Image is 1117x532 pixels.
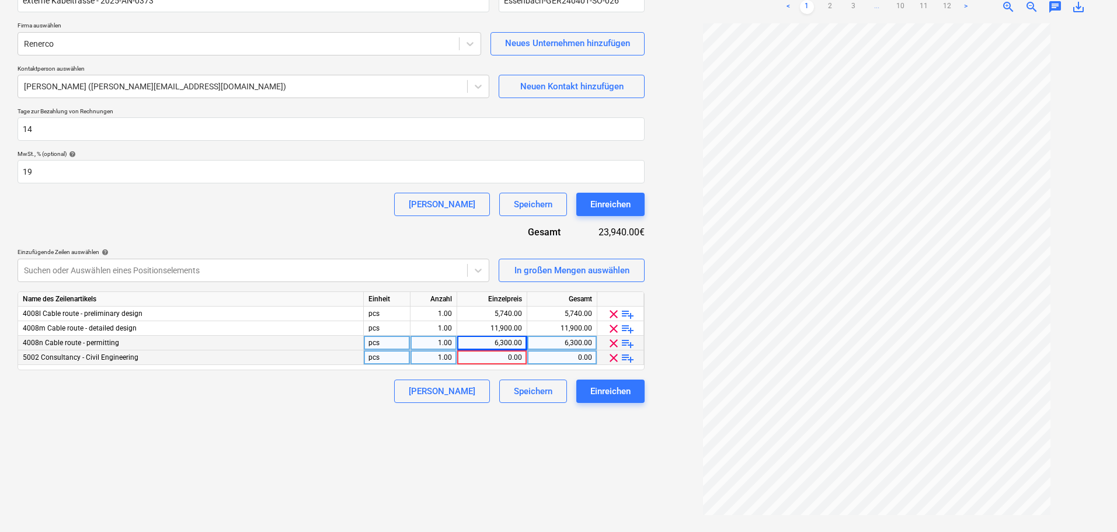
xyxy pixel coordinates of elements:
div: 1.00 [415,336,452,350]
div: 1.00 [415,307,452,321]
button: Neuen Kontakt hinzufügen [499,75,645,98]
div: Gesamt [527,292,597,307]
button: Einreichen [576,380,645,403]
span: 5002 Consultancy - Civil Engineering [23,353,138,361]
div: Neuen Kontakt hinzufügen [520,79,624,94]
p: Tage zur Bezahlung von Rechnungen [18,107,645,117]
div: pcs [364,307,410,321]
div: Anzahl [410,292,457,307]
div: 5,740.00 [462,307,522,321]
div: Einzufügende Zeilen auswählen [18,248,489,256]
span: 4008l Cable route - preliminary design [23,310,142,318]
span: help [99,249,109,256]
div: Speichern [514,197,552,212]
div: 0.00 [462,350,522,365]
div: 0.00 [532,350,592,365]
span: playlist_add [621,322,635,336]
div: 11,900.00 [462,321,522,336]
div: 6,300.00 [532,336,592,350]
div: 1.00 [415,350,452,365]
div: Name des Zeilenartikels [18,292,364,307]
span: help [67,151,76,158]
button: Neues Unternehmen hinzufügen [490,32,645,55]
div: 23,940.00€ [579,225,645,239]
div: Einreichen [590,197,631,212]
div: Einreichen [590,384,631,399]
div: Speichern [514,384,552,399]
div: Chat-Widget [1059,476,1117,532]
span: playlist_add [621,336,635,350]
input: Tage zur Bezahlung von Rechnungen [18,117,645,141]
div: In großen Mengen auswählen [514,263,629,278]
div: Neues Unternehmen hinzufügen [505,36,630,51]
button: Speichern [499,380,567,403]
button: [PERSON_NAME] [394,193,490,216]
span: clear [607,307,621,321]
span: playlist_add [621,351,635,365]
input: MEHRWERTSTEUER, %. [18,160,645,183]
span: clear [607,322,621,336]
button: [PERSON_NAME] [394,380,490,403]
div: 5,740.00 [532,307,592,321]
div: [PERSON_NAME] [409,384,475,399]
div: Einheit [364,292,410,307]
div: [PERSON_NAME] [409,197,475,212]
button: Speichern [499,193,567,216]
div: MwSt., % (optional) [18,150,645,158]
div: 6,300.00 [462,336,522,350]
div: 1.00 [415,321,452,336]
div: Einzelpreis [457,292,527,307]
span: clear [607,336,621,350]
button: Einreichen [576,193,645,216]
button: In großen Mengen auswählen [499,259,645,282]
div: pcs [364,336,410,350]
div: pcs [364,350,410,365]
span: playlist_add [621,307,635,321]
p: Firma auswählen [18,22,481,32]
span: 4008m Cable route - detailed design [23,324,137,332]
p: Kontaktperson auswählen [18,65,489,75]
div: 11,900.00 [532,321,592,336]
div: pcs [364,321,410,336]
iframe: Chat Widget [1059,476,1117,532]
span: clear [607,351,621,365]
div: Gesamt [493,225,579,239]
span: 4008n Cable route - permitting [23,339,119,347]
